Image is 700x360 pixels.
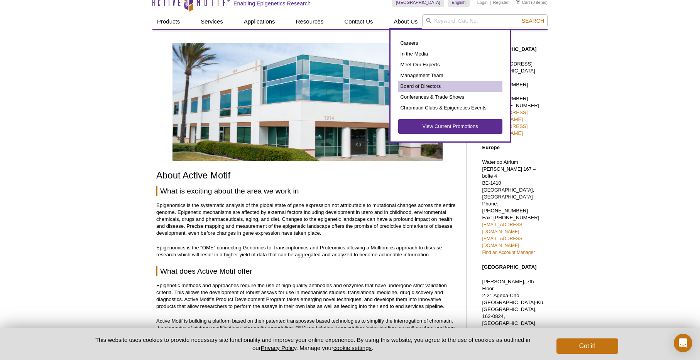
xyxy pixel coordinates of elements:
h2: What is exciting about the area we work in [156,186,458,196]
a: Resources [291,14,328,29]
button: Search [519,17,546,24]
a: Chromatin Clubs & Epigenetics Events [398,103,502,113]
a: [EMAIL_ADDRESS][DOMAIN_NAME] [482,236,523,248]
a: Conferences & Trade Shows [398,92,502,103]
a: Applications [239,14,280,29]
p: This website uses cookies to provide necessary site functionality and improve your online experie... [82,336,544,352]
p: Epigenomics is the “OME” connecting Genomics to Transcriptomics and Proteomics allowing a Multiom... [156,244,458,258]
p: Epigenomics is the systematic analysis of the global state of gene expression not attributable to... [156,202,458,237]
button: Got it! [556,338,618,354]
strong: Europe [482,145,499,150]
p: Waterloo Atrium Phone: [PHONE_NUMBER] Fax: [PHONE_NUMBER] [482,159,544,256]
strong: [GEOGRAPHIC_DATA] [482,264,536,270]
a: Careers [398,38,502,49]
button: cookie settings [333,345,372,351]
p: [STREET_ADDRESS] [GEOGRAPHIC_DATA] Toll Free: [PHONE_NUMBER] Direct: [PHONE_NUMBER] Fax: [PHONE_N... [482,61,544,137]
a: Products [152,14,184,29]
a: About Us [389,14,423,29]
span: [PERSON_NAME] 167 – boîte 4 BE-1410 [GEOGRAPHIC_DATA], [GEOGRAPHIC_DATA] [482,167,536,200]
a: Privacy Policy [261,345,296,351]
a: [EMAIL_ADDRESS][DOMAIN_NAME] [482,222,523,234]
p: Epigenetic methods and approaches require the use of high-quality antibodies and enzymes that hav... [156,282,458,310]
a: Contact Us [340,14,377,29]
input: Keyword, Cat. No. [422,14,548,27]
span: Search [522,18,544,24]
a: View Current Promotions [398,119,502,134]
a: Management Team [398,70,502,81]
a: In the Media [398,49,502,59]
div: Open Intercom Messenger [674,334,692,352]
a: Meet Our Experts [398,59,502,70]
a: Find an Account Manager [482,250,535,255]
p: Active Motif is building a platform based on their patented transposase based technologies to sim... [156,318,458,345]
a: Services [196,14,228,29]
h2: What does Active Motif offer [156,266,458,276]
a: Board of Directors [398,81,502,92]
h1: About Active Motif [156,170,458,182]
